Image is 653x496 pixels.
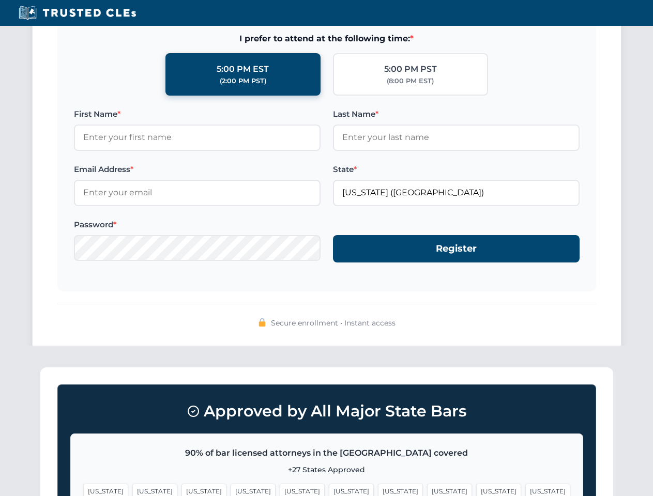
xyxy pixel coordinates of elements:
[74,180,321,206] input: Enter your email
[333,163,580,176] label: State
[16,5,139,21] img: Trusted CLEs
[333,125,580,150] input: Enter your last name
[258,318,266,327] img: 🔒
[74,163,321,176] label: Email Address
[83,464,570,475] p: +27 States Approved
[70,397,583,425] h3: Approved by All Major State Bars
[220,76,266,86] div: (2:00 PM PST)
[83,446,570,460] p: 90% of bar licensed attorneys in the [GEOGRAPHIC_DATA] covered
[271,317,396,329] span: Secure enrollment • Instant access
[384,63,437,76] div: 5:00 PM PST
[74,219,321,231] label: Password
[217,63,269,76] div: 5:00 PM EST
[387,76,434,86] div: (8:00 PM EST)
[74,108,321,120] label: First Name
[333,235,580,262] button: Register
[74,32,580,45] span: I prefer to attend at the following time:
[333,180,580,206] input: Florida (FL)
[74,125,321,150] input: Enter your first name
[333,108,580,120] label: Last Name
